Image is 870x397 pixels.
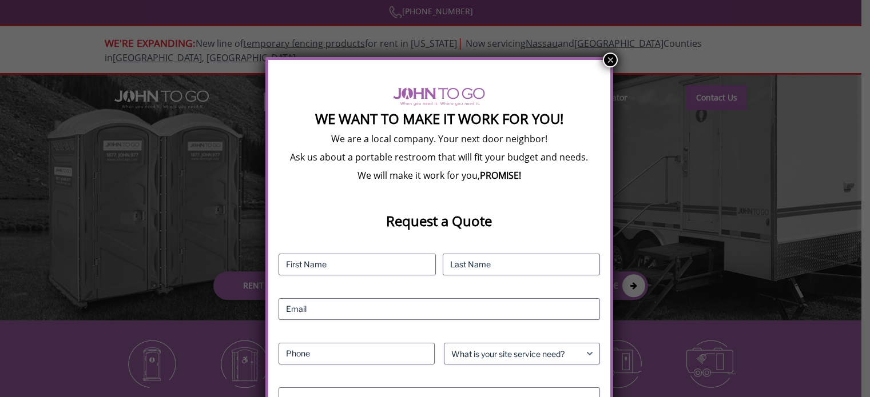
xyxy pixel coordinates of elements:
input: Last Name [443,254,600,275]
strong: We Want To Make It Work For You! [315,109,563,128]
button: Close [603,53,618,67]
p: Ask us about a portable restroom that will fit your budget and needs. [279,151,600,163]
b: PROMISE! [480,169,521,182]
input: First Name [279,254,436,275]
strong: Request a Quote [386,211,492,230]
input: Phone [279,343,435,364]
input: Email [279,298,600,320]
p: We will make it work for you, [279,169,600,182]
img: logo of viptogo [393,87,485,106]
p: We are a local company. Your next door neighbor! [279,133,600,145]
